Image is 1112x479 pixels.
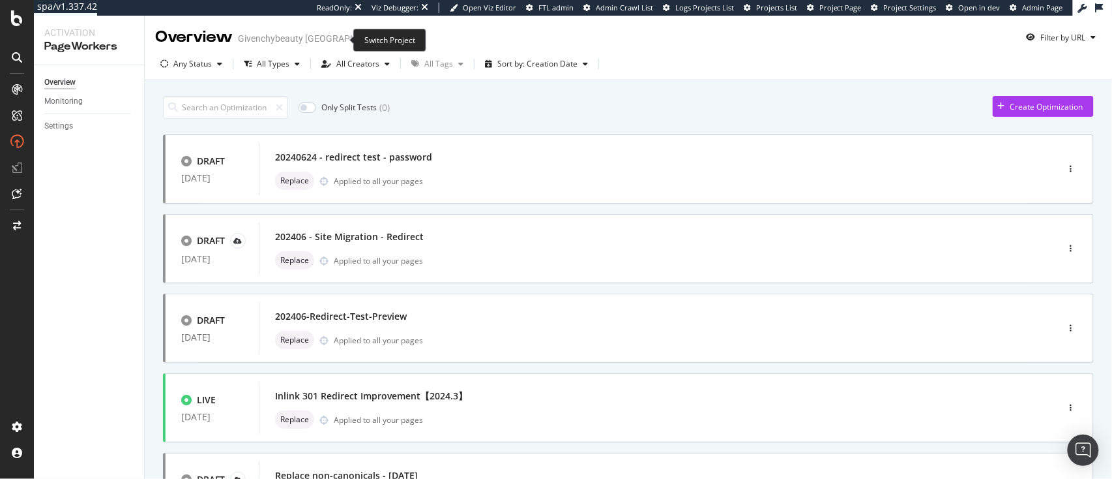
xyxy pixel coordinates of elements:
div: neutral label [275,410,314,429]
div: DRAFT [197,155,225,168]
div: Any Status [173,60,212,68]
a: Admin Crawl List [583,3,653,13]
button: Sort by: Creation Date [480,54,593,74]
input: Search an Optimization [163,96,288,119]
div: DRAFT [197,314,225,327]
button: Filter by URL [1021,27,1102,48]
button: All Types [239,54,305,74]
div: [DATE] [181,254,243,264]
div: 20240624 - redirect test - password [275,151,432,164]
div: Create Optimization [1010,101,1083,112]
a: Overview [44,76,135,89]
div: Viz Debugger: [372,3,418,13]
div: Givenchybeauty [GEOGRAPHIC_DATA] [238,32,393,45]
div: Sort by: Creation Date [497,60,578,68]
div: Filter by URL [1041,32,1086,43]
span: Projects List [756,3,797,12]
div: Settings [44,119,73,133]
div: Overview [155,26,233,48]
button: Any Status [155,54,227,74]
a: Project Settings [871,3,937,13]
a: Logs Projects List [663,3,734,13]
span: Replace [280,336,309,344]
div: PageWorkers [44,39,134,54]
a: Open in dev [946,3,1001,13]
a: Settings [44,119,135,133]
div: ( 0 ) [379,101,390,114]
a: Projects List [744,3,797,13]
a: FTL admin [526,3,574,13]
div: All Creators [336,60,379,68]
div: Applied to all your pages [334,335,423,346]
button: All Creators [316,54,395,74]
div: Switch Project [353,29,426,52]
button: All Tags [406,54,469,74]
div: Only Split Tests [321,102,377,113]
div: 202406-Redirect-Test-Preview [275,310,407,323]
div: Monitoring [44,95,83,108]
span: Open in dev [959,3,1001,12]
div: All Tags [424,60,453,68]
button: Create Optimization [993,96,1094,117]
span: Project Settings [884,3,937,12]
a: Admin Page [1010,3,1063,13]
span: Admin Crawl List [596,3,653,12]
a: Monitoring [44,95,135,108]
span: Project Page [819,3,862,12]
span: Replace [280,256,309,264]
div: All Types [257,60,289,68]
div: Open Intercom Messenger [1068,435,1099,466]
div: neutral label [275,251,314,270]
div: LIVE [197,394,216,407]
div: [DATE] [181,173,243,183]
a: Project Page [807,3,862,13]
div: Applied to all your pages [334,176,423,187]
span: FTL admin [538,3,574,12]
div: Overview [44,76,76,89]
div: Inlink 301 Redirect Improvement【2024.3】 [275,390,467,403]
a: Open Viz Editor [450,3,516,13]
span: Replace [280,177,309,185]
div: Applied to all your pages [334,414,423,425]
div: neutral label [275,172,314,190]
span: Replace [280,416,309,424]
div: neutral label [275,331,314,349]
span: Logs Projects List [675,3,734,12]
span: Admin Page [1023,3,1063,12]
div: ReadOnly: [317,3,352,13]
div: [DATE] [181,332,243,343]
span: Open Viz Editor [463,3,516,12]
div: Applied to all your pages [334,255,423,266]
div: DRAFT [197,234,225,247]
div: [DATE] [181,412,243,422]
div: 202406 - Site Migration - Redirect [275,230,424,243]
div: Activation [44,26,134,39]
